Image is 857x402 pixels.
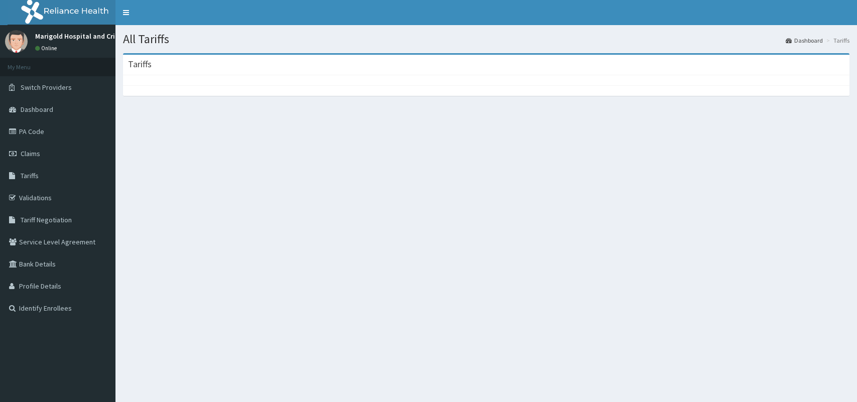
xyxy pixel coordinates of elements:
[35,45,59,52] a: Online
[21,149,40,158] span: Claims
[35,33,167,40] p: Marigold Hospital and Critical Care Centre
[128,60,152,69] h3: Tariffs
[21,83,72,92] span: Switch Providers
[21,105,53,114] span: Dashboard
[21,215,72,224] span: Tariff Negotiation
[786,36,823,45] a: Dashboard
[824,36,849,45] li: Tariffs
[123,33,849,46] h1: All Tariffs
[5,30,28,53] img: User Image
[21,171,39,180] span: Tariffs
